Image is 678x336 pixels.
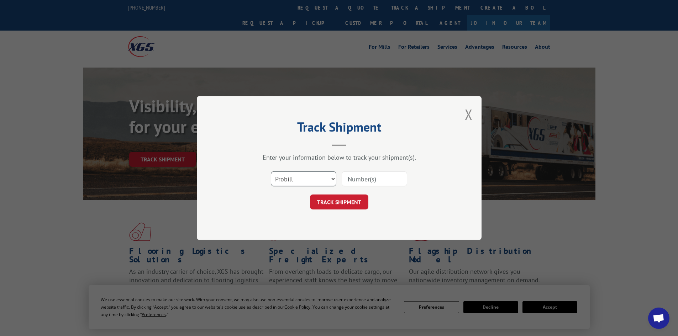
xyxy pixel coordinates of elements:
button: Close modal [465,105,473,124]
div: Open chat [648,308,669,329]
h2: Track Shipment [232,122,446,135]
input: Number(s) [342,171,407,186]
div: Enter your information below to track your shipment(s). [232,153,446,161]
button: TRACK SHIPMENT [310,194,368,209]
